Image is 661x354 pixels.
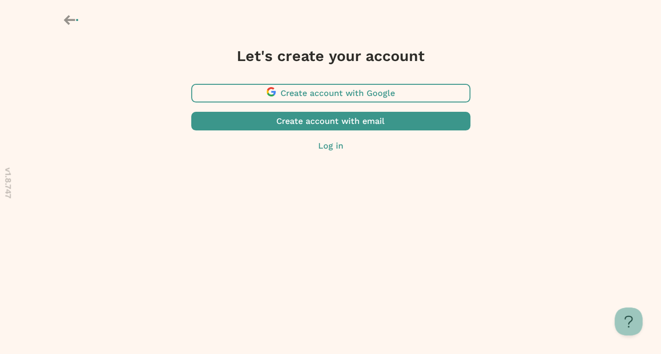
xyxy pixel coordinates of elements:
[191,47,470,65] h3: Let's create your account
[614,307,642,335] iframe: Help Scout Beacon - Open
[191,84,470,102] button: Create account with Google
[191,140,470,152] button: Log in
[2,168,14,199] p: v 1.8.747
[191,112,470,130] button: Create account with email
